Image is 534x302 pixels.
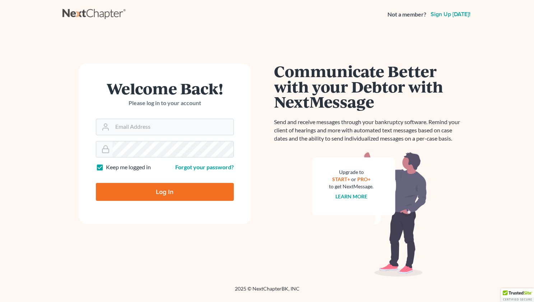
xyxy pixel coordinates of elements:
a: Forgot your password? [175,164,234,170]
a: Sign up [DATE]! [429,11,472,17]
div: to get NextMessage. [329,183,374,190]
div: Upgrade to [329,169,374,176]
label: Keep me logged in [106,163,151,171]
a: PRO+ [357,176,371,182]
p: Please log in to your account [96,99,234,107]
div: TrustedSite Certified [501,288,534,302]
strong: Not a member? [387,10,426,19]
h1: Welcome Back! [96,81,234,96]
a: START+ [332,176,350,182]
img: nextmessage_bg-59042aed3d76b12b5cd301f8e5b87938c9018125f34e5fa2b7a6b67550977c72.svg [312,151,427,277]
a: Learn more [335,193,367,199]
h1: Communicate Better with your Debtor with NextMessage [274,63,465,109]
input: Email Address [112,119,233,135]
input: Log In [96,183,234,201]
span: or [351,176,356,182]
div: 2025 © NextChapterBK, INC [62,285,472,298]
p: Send and receive messages through your bankruptcy software. Remind your client of hearings and mo... [274,118,465,143]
